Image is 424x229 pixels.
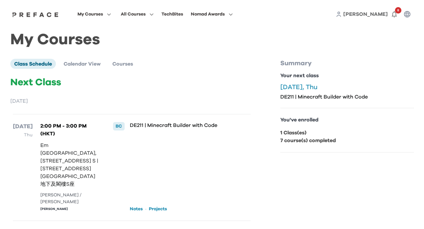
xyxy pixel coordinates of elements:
p: · [145,205,146,213]
p: You've enrolled [280,116,414,124]
div: [PERSON_NAME] / [PERSON_NAME] [40,192,100,205]
span: Class Schedule [14,61,52,67]
span: Nomad Awards [191,10,225,18]
p: Summary [280,59,414,68]
span: Calendar View [64,61,101,67]
span: My Courses [78,10,103,18]
div: BC [113,122,125,130]
p: Next Class [10,77,253,88]
div: TechBites [161,10,183,18]
p: [DATE] [13,122,33,131]
p: [DATE] [10,97,253,105]
a: Projects [149,206,167,212]
span: [PERSON_NAME] [343,12,388,17]
a: Notes [130,206,143,212]
b: 1 Class(es) [280,130,306,135]
span: Courses [112,61,133,67]
p: Thu [13,131,33,139]
p: Em [GEOGRAPHIC_DATA], [STREET_ADDRESS] S | [STREET_ADDRESS][GEOGRAPHIC_DATA]地下及閣樓S座 [40,141,100,188]
span: 8 [395,7,401,14]
h1: My Courses [10,36,414,43]
button: Nomad Awards [189,10,235,18]
b: 7 course(s) completed [280,138,336,143]
a: [PERSON_NAME] [343,10,388,18]
p: [DATE], Thu [280,83,414,91]
p: DE211 | Minecraft Builder with Code [280,94,414,100]
img: Preface Logo [11,12,60,17]
p: DE211 | Minecraft Builder with Code [130,122,229,129]
button: My Courses [76,10,113,18]
p: 2:00 PM - 3:00 PM (HKT) [40,122,100,138]
button: All Courses [119,10,156,18]
div: [PERSON_NAME] [40,207,100,212]
button: 8 [388,8,401,21]
span: All Courses [121,10,146,18]
p: Your next class [280,72,414,79]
